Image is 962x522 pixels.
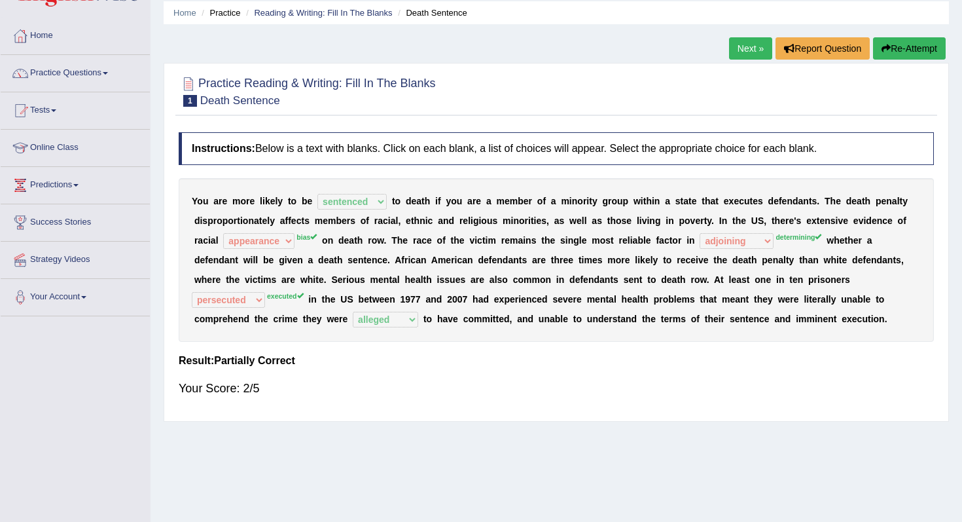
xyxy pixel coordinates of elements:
b: v [690,215,696,226]
b: c [296,215,302,226]
b: c [203,235,208,246]
b: n [668,215,674,226]
b: o [322,235,328,246]
b: n [443,215,449,226]
b: y [592,196,597,206]
b: n [877,215,883,226]
b: f [779,196,782,206]
b: . [817,196,819,206]
b: x [729,196,734,206]
b: e [741,215,746,226]
b: i [528,215,531,226]
a: Tests [1,92,150,125]
b: t [237,215,240,226]
b: o [217,215,223,226]
b: e [780,215,785,226]
b: t [451,235,454,246]
b: a [280,215,285,226]
b: e [806,215,811,226]
b: p [876,196,882,206]
b: t [259,215,262,226]
b: I [719,215,722,226]
b: g [602,196,608,206]
b: d [338,235,344,246]
b: f [438,196,441,206]
b: n [513,215,519,226]
b: t [288,196,291,206]
b: a [211,235,216,246]
a: Predictions [1,167,150,200]
b: m [497,196,505,206]
b: t [704,215,707,226]
b: t [900,196,903,206]
b: t [772,215,775,226]
small: Death Sentence [200,94,280,107]
b: u [744,196,750,206]
b: a [486,196,491,206]
b: o [685,215,690,226]
b: l [396,215,399,226]
b: r [194,235,198,246]
b: c [383,215,388,226]
b: , [398,215,401,226]
b: h [736,215,741,226]
b: d [768,196,774,206]
b: s [830,215,836,226]
b: n [419,215,425,226]
b: s [202,215,207,226]
b: e [724,196,729,206]
b: c [882,215,887,226]
b: t [531,215,534,226]
b: t [354,235,357,246]
b: f [903,215,906,226]
b: u [487,215,493,226]
b: ' [794,215,796,226]
b: o [451,196,457,206]
a: Online Class [1,130,150,162]
b: f [543,196,546,206]
b: t [607,215,611,226]
sup: bias [296,233,317,241]
b: v [469,235,474,246]
b: e [222,196,227,206]
b: a [798,196,804,206]
a: Practice Questions [1,55,150,88]
b: a [857,196,862,206]
b: e [881,196,886,206]
b: e [524,196,529,206]
b: w [377,235,383,246]
b: b [518,196,524,206]
b: w [633,196,641,206]
b: r [246,196,249,206]
b: . [384,235,387,246]
b: e [411,196,416,206]
b: s [597,215,602,226]
b: i [425,215,428,226]
b: p [207,215,213,226]
b: o [437,235,443,246]
b: i [641,196,643,206]
b: h [610,215,616,226]
b: e [402,235,408,246]
b: e [753,196,758,206]
b: i [652,196,654,206]
b: h [425,196,431,206]
li: Practice [198,7,240,19]
b: r [374,215,378,226]
b: s [492,215,497,226]
b: e [692,196,697,206]
b: s [560,215,565,226]
b: e [626,215,632,226]
b: e [853,215,859,226]
b: n [803,196,809,206]
b: r [219,196,222,206]
b: c [477,235,482,246]
b: a [198,235,203,246]
b: e [695,215,700,226]
b: e [505,196,510,206]
b: t [817,215,820,226]
b: a [391,215,396,226]
b: m [510,196,518,206]
b: w [569,215,577,226]
b: i [486,235,488,246]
